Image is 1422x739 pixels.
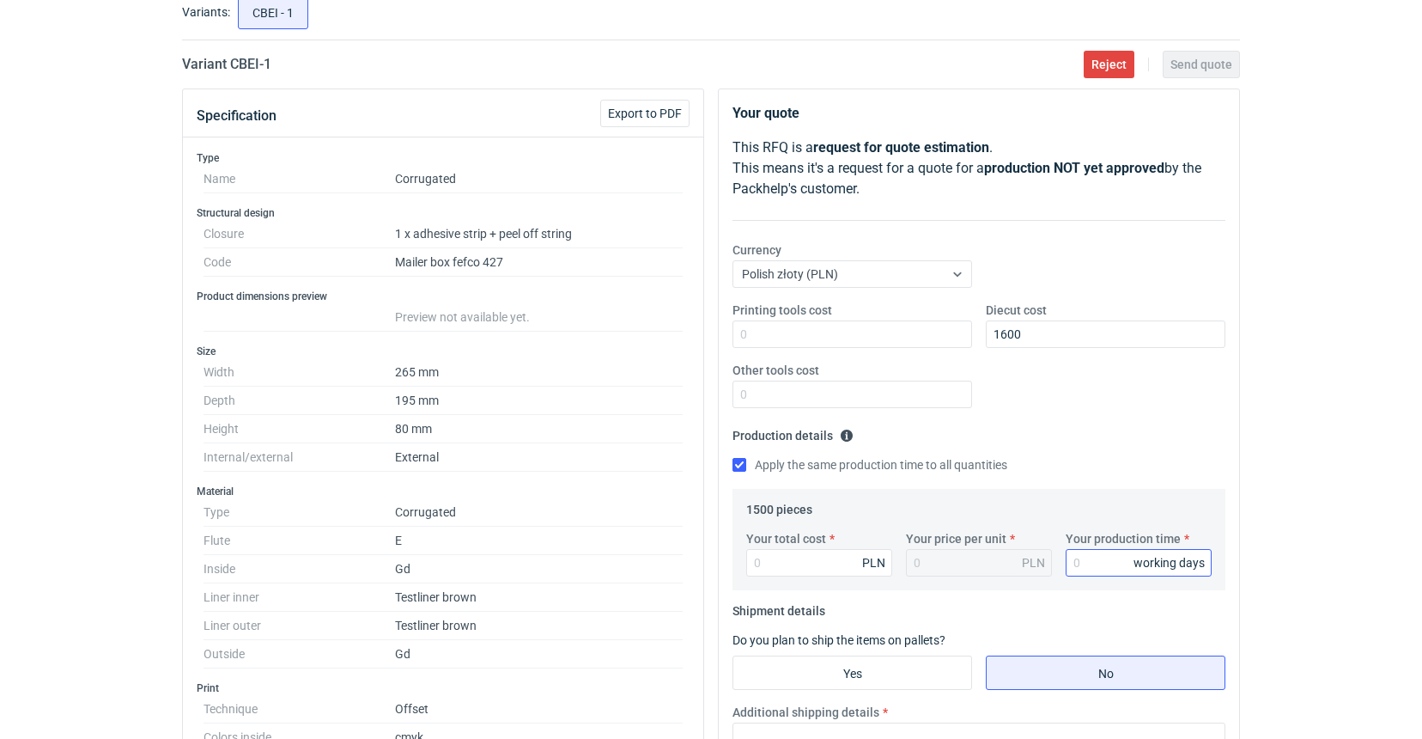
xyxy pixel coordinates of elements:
dd: External [395,443,683,472]
dd: Gd [395,555,683,583]
span: Send quote [1170,58,1232,70]
p: This RFQ is a . This means it's a request for a quote for a by the Packhelp's customer. [732,137,1225,199]
label: No [986,656,1225,690]
dt: Width [204,358,395,387]
h3: Print [197,681,690,695]
dt: Code [204,248,395,277]
dt: Inside [204,555,395,583]
dt: Liner inner [204,583,395,612]
label: Your total cost [746,530,826,547]
input: 0 [986,321,1225,348]
label: Your price per unit [906,530,1006,547]
button: Send quote [1163,51,1240,78]
dt: Depth [204,387,395,415]
label: Do you plan to ship the items on pallets? [732,633,945,647]
dd: 1 x adhesive strip + peel off string [395,220,683,248]
label: Diecut cost [986,302,1047,319]
legend: Production details [732,422,854,443]
dt: Liner outer [204,612,395,640]
label: Variants: [182,3,230,21]
button: Specification [197,95,276,137]
label: Currency [732,241,781,259]
dd: Testliner brown [395,612,683,640]
input: 0 [1066,549,1212,577]
dt: Height [204,415,395,443]
label: Printing tools cost [732,302,832,319]
dt: Type [204,498,395,527]
span: Export to PDF [608,107,682,119]
h2: Variant CBEI - 1 [182,54,271,75]
dd: 265 mm [395,358,683,387]
span: Preview not available yet. [395,310,530,324]
button: Export to PDF [600,100,690,127]
dt: Technique [204,695,395,724]
strong: production NOT yet approved [984,160,1164,176]
dt: Outside [204,640,395,669]
dt: Closure [204,220,395,248]
button: Reject [1084,51,1134,78]
span: Polish złoty (PLN) [742,267,838,281]
dd: Corrugated [395,498,683,527]
input: 0 [732,381,972,408]
span: Reject [1091,58,1127,70]
strong: Your quote [732,105,799,121]
input: 0 [746,549,892,577]
dd: Mailer box fefco 427 [395,248,683,277]
label: Apply the same production time to all quantities [732,456,1007,473]
label: Other tools cost [732,362,819,379]
legend: Shipment details [732,597,825,618]
label: Yes [732,656,972,690]
label: Your production time [1066,530,1181,547]
label: Additional shipping details [732,704,879,721]
div: PLN [862,554,885,571]
legend: 1500 pieces [746,496,812,516]
strong: request for quote estimation [813,139,989,156]
dt: Flute [204,527,395,555]
dt: Name [204,165,395,193]
dd: 80 mm [395,415,683,443]
input: 0 [732,321,972,348]
dd: Gd [395,640,683,669]
dd: 195 mm [395,387,683,415]
div: working days [1133,554,1205,571]
dt: Internal/external [204,443,395,472]
dd: E [395,527,683,555]
h3: Material [197,485,690,498]
h3: Type [197,151,690,165]
h3: Size [197,345,690,358]
dd: Corrugated [395,165,683,193]
h3: Product dimensions preview [197,290,690,303]
div: PLN [1022,554,1045,571]
h3: Structural design [197,206,690,220]
dd: Offset [395,695,683,724]
dd: Testliner brown [395,583,683,612]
